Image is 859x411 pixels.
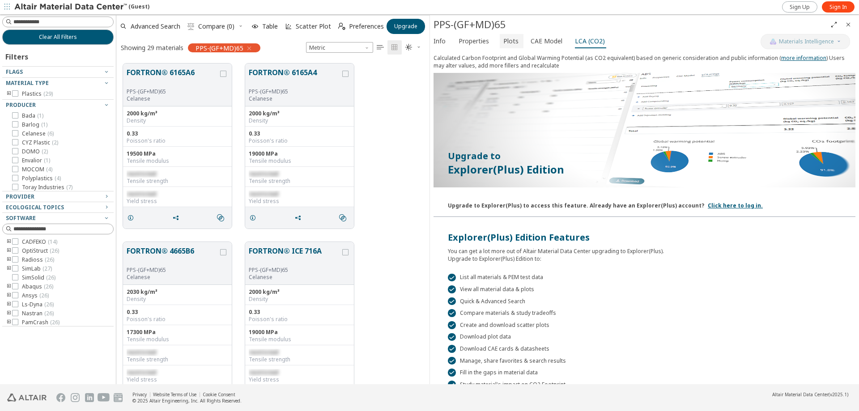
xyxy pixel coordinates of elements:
div: 0.33 [127,130,228,137]
div: Tensile modulus [127,157,228,165]
span: DOMO [22,148,48,155]
div: 0.33 [127,309,228,316]
span: SimLab [22,265,52,272]
div: 19000 MPa [249,150,350,157]
button: Theme [402,40,425,55]
div: 19000 MPa [249,329,350,336]
div: Manage, share favorites & search results [448,357,841,365]
div: PPS-(GF+MD)65 [127,88,218,95]
span: restricted [249,170,278,178]
div: Tensile strength [127,356,228,363]
div:  [448,285,456,293]
div: Download CAE cards & datasheets [448,345,841,353]
button: AI CopilotMaterials Intelligence [761,34,850,49]
i: toogle group [6,283,12,290]
span: CYZ Plastic [22,139,58,146]
p: Celanese [127,274,218,281]
span: restricted [127,348,156,356]
div: (Guest) [14,3,149,12]
div: 2030 kg/m³ [127,288,228,296]
div: PPS-(GF+MD)65 [249,88,340,95]
span: Software [6,214,36,222]
a: Privacy [132,391,147,398]
div: Tensile modulus [249,336,350,343]
button: Similar search [213,209,232,227]
span: Properties [459,34,489,48]
span: restricted [249,190,278,198]
button: Tile View [387,40,402,55]
span: Bada [22,112,43,119]
span: restricted [127,369,156,376]
div:  [448,345,456,353]
a: Cookie Consent [203,391,235,398]
i: toogle group [6,265,12,272]
span: ( 4 ) [55,174,61,182]
div: © 2025 Altair Engineering, Inc. All Rights Reserved. [132,398,242,404]
span: Ls-Dyna [22,301,54,308]
span: Preferences [349,23,384,30]
span: ( 27 ) [43,265,52,272]
div: View all material data & plots [448,285,841,293]
span: Polyplastics [22,175,61,182]
a: Sign Up [782,1,817,13]
span: Altair Material Data Center [772,391,829,398]
div:  [448,357,456,365]
span: ( 1 ) [37,112,43,119]
div:  [448,274,456,282]
div: Tensile strength [249,356,350,363]
div: Tensile strength [249,178,350,185]
div:  [448,369,456,377]
span: Ecological Topics [6,203,64,211]
span: MOCOM [22,166,52,173]
span: ( 1 ) [44,157,50,164]
div: Fill in the gaps in material data [448,369,841,377]
span: Plots [503,34,519,48]
div: PPS-(GF+MD)65 [434,17,827,32]
span: restricted [249,348,278,356]
div: Yield stress [127,198,228,205]
span: ( 26 ) [44,309,54,317]
span: Radioss [22,256,54,263]
span: restricted [249,369,278,376]
button: Share [290,209,309,227]
button: Upgrade [387,19,425,34]
button: FORTRON® 6165A4 [249,67,340,88]
div: You can get a lot more out of Altair Material Data Center upgrading to Explorer(Plus). Upgrade to... [448,244,841,263]
span: ( 2 ) [42,148,48,155]
span: OptiStruct [22,247,59,254]
p: Explorer(Plus) Edition [448,162,841,177]
i: toogle group [6,247,12,254]
div: 0.33 [249,130,350,137]
button: Ecological Topics [2,202,114,213]
button: Details [245,209,264,227]
span: Plastics [22,90,53,97]
div: Yield stress [249,376,350,383]
button: Flags [2,67,114,77]
div: 0.33 [249,309,350,316]
span: SimSolid [22,274,55,281]
span: PPS-(GF+MD)65 [196,44,243,52]
span: Metric [306,42,373,53]
button: Similar search [335,209,354,227]
span: ( 2 ) [52,139,58,146]
div: Poisson's ratio [249,316,350,323]
button: Table View [373,40,387,55]
i: toogle group [6,238,12,246]
div: 2000 kg/m³ [127,110,228,117]
div: 19500 MPa [127,150,228,157]
button: Clear All Filters [2,30,114,45]
i: toogle group [6,301,12,308]
p: Celanese [249,274,340,281]
i: toogle group [6,310,12,317]
img: Altair Material Data Center [14,3,128,12]
div: List all materials & PEM test data [448,274,841,282]
span: Info [434,34,446,48]
div:  [448,297,456,305]
span: ( 29 ) [43,90,53,97]
div: 2000 kg/m³ [249,110,350,117]
i:  [338,23,345,30]
div: Poisson's ratio [249,137,350,144]
div: Unit System [306,42,373,53]
span: Advanced Search [131,23,180,30]
div: Density [127,117,228,124]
